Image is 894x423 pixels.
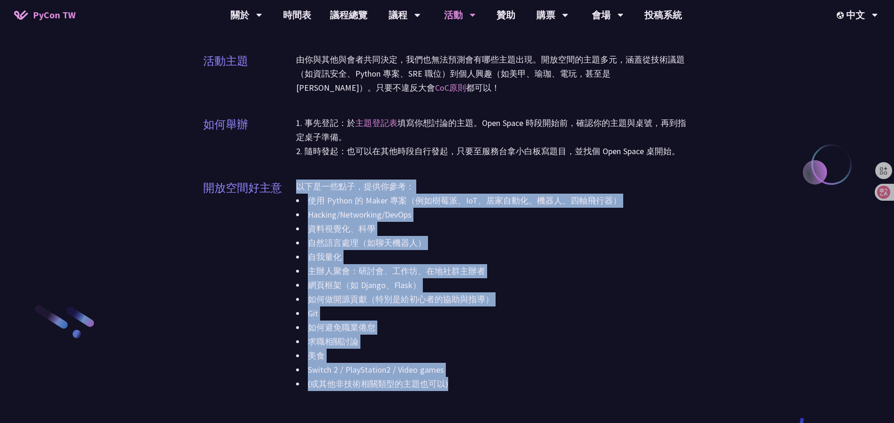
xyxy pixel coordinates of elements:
[837,12,846,19] img: Locale Icon
[296,349,691,363] li: 美食
[296,53,691,95] p: 由你與其他與會者共同決定，我們也無法預測會有哪些主題出現。開放空間的主題多元，涵蓋從技術議題（如資訊安全、Python 專案、SRE 職位）到個人興趣（如美甲、瑜珈、電玩，甚至是 [PERSON...
[5,3,85,27] a: PyCon TW
[296,222,691,236] li: 資料視覺化、科學
[296,250,691,264] li: 自我量化
[296,208,691,222] li: Hacking/Networking/DevOps
[296,335,691,349] li: 求職相關討論
[296,236,691,250] li: 自然語言處理（如聊天機器人）
[33,8,76,22] span: PyCon TW
[203,53,248,70] p: 活動主題
[296,180,691,194] p: 以下是一些點子，提供你參考：
[296,278,691,292] li: 網頁框架（如 Django、Flask）
[296,321,691,335] li: 如何避免職業倦怠
[203,180,282,196] p: 開放空間好主意
[296,363,691,377] li: Switch 2 / PlayStation2 / Video games
[355,117,397,128] a: 主題登記表
[296,194,691,208] li: 使用 Python 的 Maker 專案（例如樹莓派、IoT、居家自動化、機器人、四軸飛行器）
[296,292,691,306] li: 如何做開源貢獻（特別是給初心者的協助與指導）
[296,377,691,391] li: (或其他非技術相關類型的主題也可以)
[203,116,248,133] p: 如何舉辦
[296,264,691,278] li: 主辦人聚會：研討會、工作坊、在地社群主辦者
[296,306,691,321] li: Git
[14,10,28,20] img: Home icon of PyCon TW 2025
[296,116,691,158] p: 1. 事先登記：於 填寫你想討論的主題。Open Space 時段開始前，確認你的主題與桌號，再到指定桌子準備。 2. 隨時發起：也可以在其他時段自行發起，只要至服務台拿小白板寫題目，並找個 O...
[435,82,466,93] a: CoC原則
